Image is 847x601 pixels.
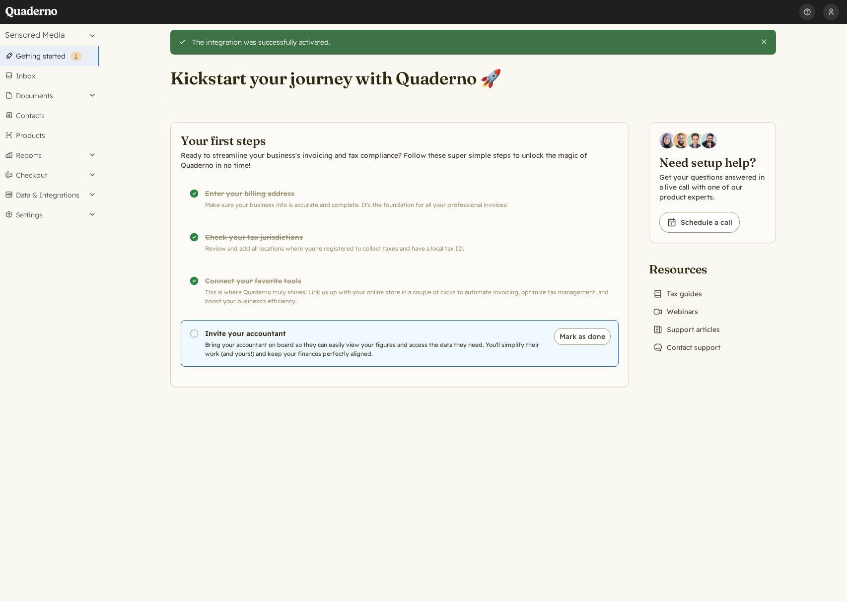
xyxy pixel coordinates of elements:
p: Bring your accountant on board so they can easily view your figures and access the data they need... [205,340,544,358]
h2: Your first steps [181,133,619,148]
button: Mark as done [554,328,611,345]
h3: Invite your accountant [205,329,544,338]
a: Support articles [649,323,724,336]
div: The integration was successfully activated. [192,38,753,47]
a: Webinars [649,305,702,319]
span: 1 [74,53,77,60]
img: Ivo Oltmans, Business Developer at Quaderno [687,133,703,148]
a: Invite your accountant Bring your accountant on board so they can easily view your figures and ac... [181,320,619,367]
img: Jairo Fumero, Account Executive at Quaderno [673,133,689,148]
a: Schedule a call [659,212,740,233]
h2: Resources [649,261,724,277]
img: Javier Rubio, DevRel at Quaderno [701,133,717,148]
h2: Need setup help? [659,154,766,170]
h1: Kickstart your journey with Quaderno 🚀 [170,67,501,89]
a: Contact support [649,340,724,354]
img: Diana Carrasco, Account Executive at Quaderno [659,133,675,148]
p: Ready to streamline your business's invoicing and tax compliance? Follow these super simple steps... [181,150,619,170]
a: Tax guides [649,287,706,301]
p: Get your questions answered in a live call with one of our product experts. [659,172,766,202]
button: Close this alert [760,38,768,46]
